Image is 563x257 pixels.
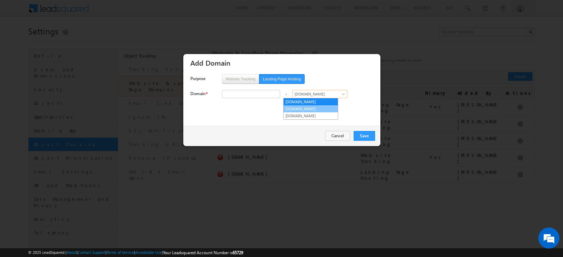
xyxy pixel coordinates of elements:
a: [DOMAIN_NAME] [284,99,338,105]
a: [DOMAIN_NAME] [292,90,347,98]
a: Contact Support [78,250,106,255]
button: Website Tracking [222,74,259,84]
span: Your Leadsquared Account Number is [163,250,243,255]
a: Acceptable Use [135,250,162,255]
button: Cancel [325,131,350,141]
strong: . [286,90,287,96]
a: Terms of Service [107,250,134,255]
a: [DOMAIN_NAME] [284,113,338,119]
span: Domain [190,91,205,96]
button: Landing Page Hosting [259,74,305,84]
label: Purpose [190,74,217,83]
span: © 2025 LeadSquared | | | | | [28,249,243,256]
button: Save [354,131,375,141]
a: [DOMAIN_NAME] [284,106,338,112]
span: [DOMAIN_NAME] [293,91,342,97]
h3: Add Domain [190,57,378,69]
span: 65729 [233,250,243,255]
ul: [DOMAIN_NAME] [283,98,338,120]
a: About [67,250,77,255]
